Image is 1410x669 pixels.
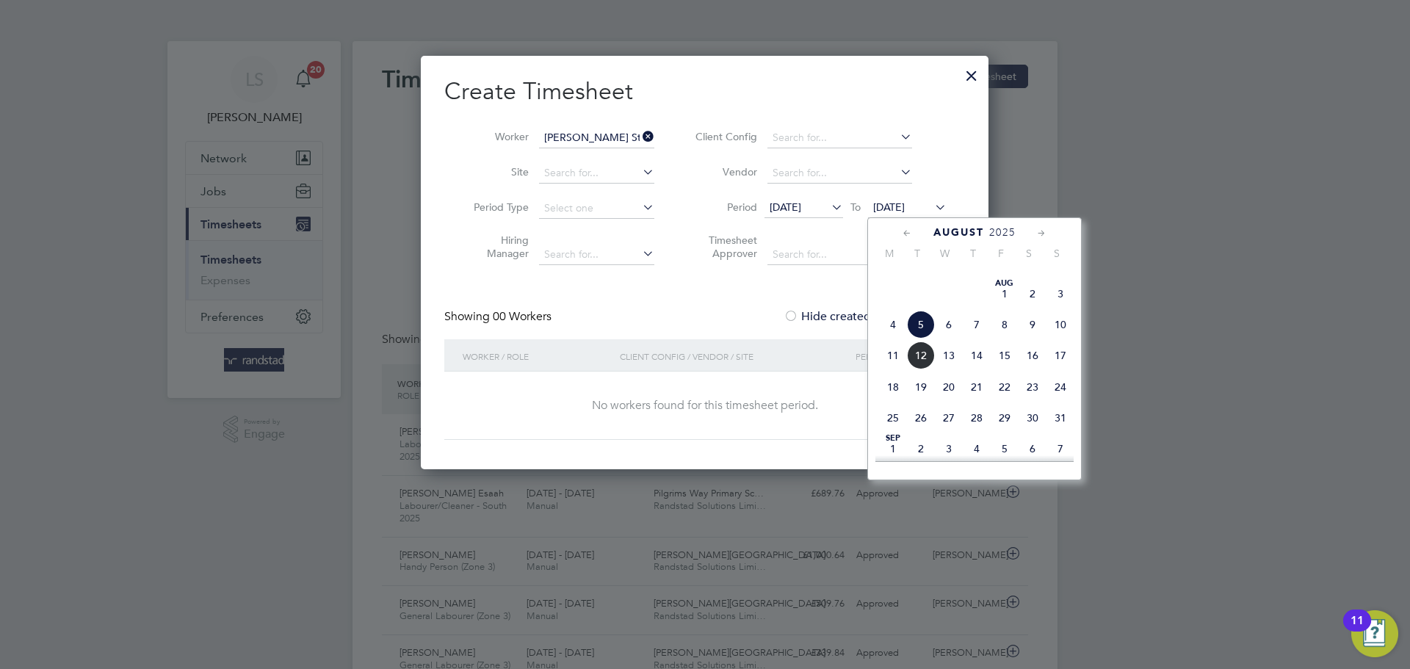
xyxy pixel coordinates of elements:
span: 1 [879,435,907,463]
span: 5 [991,435,1019,463]
span: [DATE] [873,200,905,214]
span: 5 [907,311,935,339]
span: 22 [991,373,1019,401]
span: 17 [1046,341,1074,369]
span: 9 [1019,311,1046,339]
span: 13 [935,341,963,369]
input: Search for... [539,128,654,148]
span: 10 [1046,311,1074,339]
label: Hide created timesheets [784,309,933,324]
span: T [959,247,987,260]
span: 15 [991,341,1019,369]
span: 00 Workers [493,309,552,324]
span: 6 [935,311,963,339]
span: 23 [1019,373,1046,401]
input: Select one [539,198,654,219]
span: 4 [879,311,907,339]
div: Worker / Role [459,339,616,373]
span: 25 [879,404,907,432]
label: Hiring Manager [463,234,529,260]
div: 11 [1351,621,1364,640]
div: No workers found for this timesheet period. [459,398,950,413]
span: August [933,226,984,239]
label: Site [463,165,529,178]
div: Client Config / Vendor / Site [616,339,852,373]
input: Search for... [539,245,654,265]
span: 31 [1046,404,1074,432]
span: 14 [963,341,991,369]
span: 3 [935,435,963,463]
span: 28 [963,404,991,432]
div: Period [852,339,950,373]
span: Aug [991,280,1019,287]
label: Vendor [691,165,757,178]
input: Search for... [767,245,912,265]
span: 27 [935,404,963,432]
span: [DATE] [770,200,801,214]
label: Period [691,200,757,214]
span: F [987,247,1015,260]
label: Period Type [463,200,529,214]
span: 3 [1046,280,1074,308]
span: 6 [1019,435,1046,463]
span: 24 [1046,373,1074,401]
span: 29 [991,404,1019,432]
label: Client Config [691,130,757,143]
span: 16 [1019,341,1046,369]
span: 21 [963,373,991,401]
span: 4 [963,435,991,463]
label: Worker [463,130,529,143]
div: Showing [444,309,554,325]
span: 1 [991,280,1019,308]
span: T [903,247,931,260]
span: 8 [991,311,1019,339]
span: 2 [907,435,935,463]
span: 7 [1046,435,1074,463]
button: Open Resource Center, 11 new notifications [1351,610,1398,657]
span: 11 [879,341,907,369]
h2: Create Timesheet [444,76,965,107]
span: 12 [907,341,935,369]
span: 26 [907,404,935,432]
span: 2 [1019,280,1046,308]
span: W [931,247,959,260]
span: To [846,198,865,217]
span: 2025 [989,226,1016,239]
span: Sep [879,435,907,442]
span: M [875,247,903,260]
span: S [1015,247,1043,260]
span: 30 [1019,404,1046,432]
input: Search for... [539,163,654,184]
span: 7 [963,311,991,339]
span: 18 [879,373,907,401]
span: S [1043,247,1071,260]
span: 19 [907,373,935,401]
label: Timesheet Approver [691,234,757,260]
span: 20 [935,373,963,401]
input: Search for... [767,128,912,148]
input: Search for... [767,163,912,184]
